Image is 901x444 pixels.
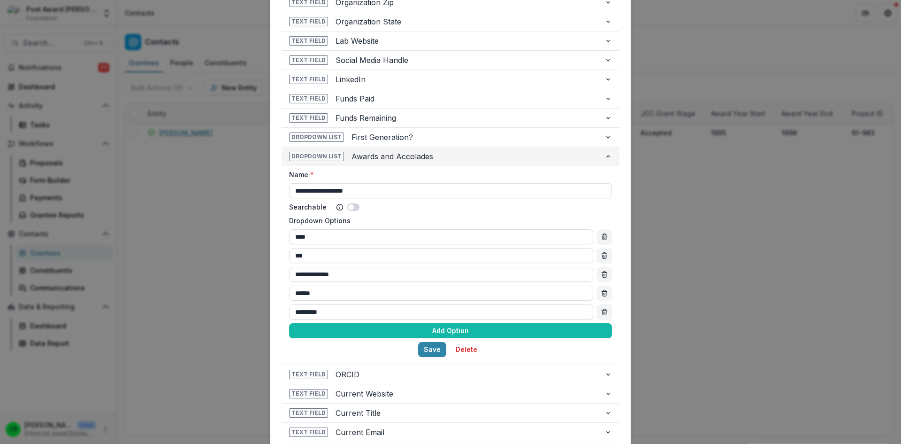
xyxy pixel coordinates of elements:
span: Current Website [336,388,597,399]
button: Text FieldLinkedIn [282,70,619,89]
button: Dropdown ListAwards and Accolades [282,147,619,166]
span: Text Field [289,94,328,103]
button: Save [418,342,446,357]
button: Text FieldFunds Paid [282,89,619,108]
span: Current Title [336,407,597,419]
span: LinkedIn [336,74,597,85]
span: Text Field [289,370,328,379]
span: Text Field [289,36,328,46]
span: ORCID [336,369,597,380]
span: Awards and Accolades [351,151,597,162]
button: Remove option [597,229,612,244]
button: Remove option [597,304,612,319]
button: Dropdown ListFirst Generation? [282,128,619,147]
span: Text Field [289,428,328,437]
span: Text Field [289,17,328,26]
button: Text FieldCurrent Title [282,404,619,422]
button: Remove option [597,286,612,301]
span: Text Field [289,113,328,123]
span: First Generation? [351,132,597,143]
button: Text FieldORCID [282,365,619,384]
button: Text FieldSocial Media Handle [282,51,619,70]
button: Add Option [289,323,612,338]
span: Funds Remaining [336,112,597,124]
button: Text FieldOrganization State [282,12,619,31]
span: Lab Website [336,35,597,47]
span: Dropdown List [289,132,344,142]
span: Funds Paid [336,93,597,104]
span: Text Field [289,389,328,398]
span: Current Email [336,427,597,438]
span: Social Media Handle [336,55,597,66]
button: Text FieldCurrent Email [282,423,619,442]
button: Delete [450,342,483,357]
button: Text FieldFunds Remaining [282,109,619,127]
label: Searchable [289,202,327,212]
button: Remove option [597,267,612,282]
button: Remove option [597,248,612,263]
span: Text Field [289,408,328,418]
div: Dropdown ListAwards and Accolades [282,166,619,365]
span: Organization State [336,16,597,27]
button: Text FieldLab Website [282,31,619,50]
label: Name [289,170,606,179]
button: Text FieldCurrent Website [282,384,619,403]
span: Dropdown List [289,152,344,161]
label: Dropdown Options [289,216,606,226]
span: Text Field [289,55,328,65]
span: Text Field [289,75,328,84]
